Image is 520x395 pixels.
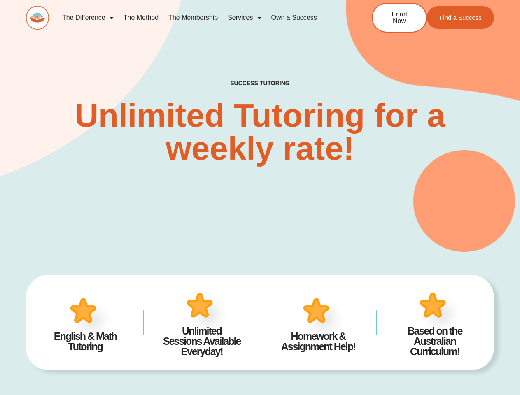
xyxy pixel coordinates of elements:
h4: English & Math Tutoring [40,331,131,352]
a: Services [223,8,266,27]
h4: Based on the Australian Curriculum! [389,326,480,357]
nav: Menu [57,8,345,27]
h4: Unlimited Sessions Available Everyday! [156,326,247,357]
iframe: Chat Widget [479,355,520,395]
span: Find a Success [439,14,482,21]
a: Enrol Now [372,3,427,33]
h4: Homework & Assignment Help! [273,331,364,352]
a: The Membership [163,8,223,27]
a: The Difference [57,8,119,27]
a: The Method [119,8,163,27]
h2: Unlimited Tutoring for a weekly rate! [56,99,464,165]
a: Find a Success [427,6,494,29]
span: Enrol Now [385,11,414,24]
a: Own a Success [266,8,322,27]
h4: SUCCESS TUTORING​ [191,80,329,87]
